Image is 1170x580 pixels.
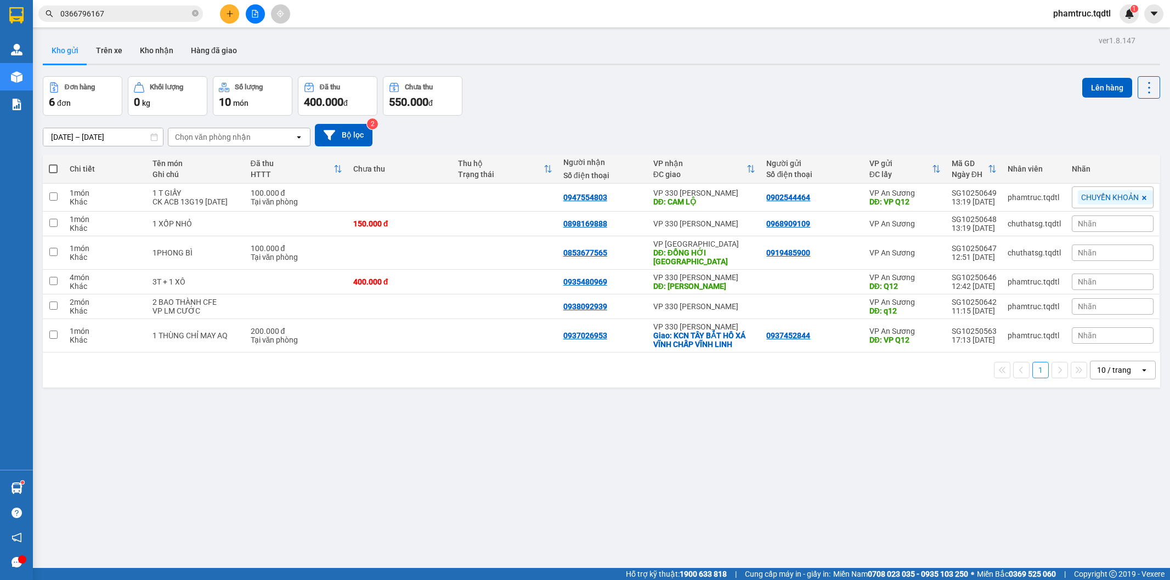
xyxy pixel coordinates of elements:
span: file-add [251,10,259,18]
div: Khác [70,197,142,206]
button: 1 [1032,362,1049,378]
div: VP An Sương [869,273,941,282]
button: Đã thu400.000đ [298,76,377,116]
div: 100.000 đ [251,189,342,197]
div: SG10250642 [952,298,997,306]
span: CHUYỂN KHOẢN [1081,192,1139,202]
span: kg [142,99,150,107]
div: Chưa thu [353,164,448,173]
span: Nhãn [1078,248,1096,257]
div: 1 XỐP NHỎ [152,219,240,228]
div: VP An Sương [869,219,941,228]
div: Khác [70,253,142,261]
div: 150.000 đ [353,219,448,228]
div: SG10250649 [952,189,997,197]
div: 17:13 [DATE] [952,336,997,344]
span: Nhãn [1078,302,1096,311]
img: warehouse-icon [11,71,22,83]
div: HTTT [251,170,334,179]
div: VP An Sương [869,298,941,306]
button: Chưa thu550.000đ [383,76,462,116]
button: Đơn hàng6đơn [43,76,122,116]
sup: 2 [367,118,378,129]
svg: open [1140,366,1149,374]
span: message [12,557,22,567]
div: 0898169888 [563,219,607,228]
button: Hàng đã giao [182,37,246,64]
div: 1 THÙNG CHỈ MAY AQ [152,331,240,340]
span: | [1064,568,1066,580]
div: DĐ: VP Q12 [869,197,941,206]
input: Tìm tên, số ĐT hoặc mã đơn [60,8,190,20]
div: CK ACB 13G19 15/10/2025 [152,197,240,206]
div: VP 330 [PERSON_NAME] [653,273,756,282]
div: Ghi chú [152,170,240,179]
div: phamtruc.tqdtl [1008,193,1061,202]
div: 0902544464 [766,193,810,202]
div: 100.000 đ [251,244,342,253]
div: VP [GEOGRAPHIC_DATA] [653,240,756,248]
div: Thu hộ [458,159,544,168]
div: 2 món [70,298,142,306]
div: VP An Sương [869,327,941,336]
div: SG10250563 [952,327,997,336]
div: DĐ: CAM LỘ [653,197,756,206]
span: phamtruc.tqdtl [1044,7,1120,20]
div: ĐC lấy [869,170,932,179]
div: 0938092939 [563,302,607,311]
span: | [735,568,737,580]
div: VP gửi [869,159,932,168]
strong: 0708 023 035 - 0935 103 250 [868,570,968,578]
span: Miền Bắc [977,568,1056,580]
div: Nhân viên [1008,164,1061,173]
div: Số điện thoại [766,170,858,179]
div: phamtruc.tqdtl [1008,277,1061,286]
div: 11:15 [DATE] [952,306,997,315]
div: 1PHONG BÌ [152,248,240,257]
span: caret-down [1149,9,1159,19]
th: Toggle SortBy [946,155,1002,184]
th: Toggle SortBy [453,155,558,184]
div: SG10250647 [952,244,997,253]
div: Mã GD [952,159,988,168]
div: 0937452844 [766,331,810,340]
div: Tên món [152,159,240,168]
div: Số lượng [235,83,263,91]
button: Số lượng10món [213,76,292,116]
th: Toggle SortBy [648,155,761,184]
div: 1 món [70,189,142,197]
div: 0935480969 [563,277,607,286]
span: 1 [1132,5,1136,13]
div: 0968909109 [766,219,810,228]
div: VP An Sương [869,248,941,257]
div: Tại văn phòng [251,336,342,344]
span: 550.000 [389,95,428,109]
span: Nhãn [1078,331,1096,340]
div: VP 330 [PERSON_NAME] [653,219,756,228]
th: Toggle SortBy [245,155,348,184]
button: plus [220,4,239,24]
div: Ngày ĐH [952,170,988,179]
span: notification [12,532,22,543]
span: search [46,10,53,18]
button: file-add [246,4,265,24]
div: Đã thu [251,159,334,168]
button: Lên hàng [1082,78,1132,98]
div: VP LM CƯỚC [152,306,240,315]
img: warehouse-icon [11,44,22,55]
div: Khác [70,306,142,315]
div: 13:19 [DATE] [952,224,997,232]
div: Chưa thu [405,83,433,91]
sup: 1 [1131,5,1138,13]
div: Người gửi [766,159,858,168]
div: Chọn văn phòng nhận [175,132,251,143]
div: phamtruc.tqdtl [1008,331,1061,340]
div: 0947554803 [563,193,607,202]
div: SG10250648 [952,215,997,224]
div: 0853677565 [563,248,607,257]
div: Nhãn [1072,164,1154,173]
div: 1 món [70,327,142,336]
div: 2 BAO THÀNH CFE [152,298,240,306]
div: VP An Sương [869,189,941,197]
button: Khối lượng0kg [128,76,207,116]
